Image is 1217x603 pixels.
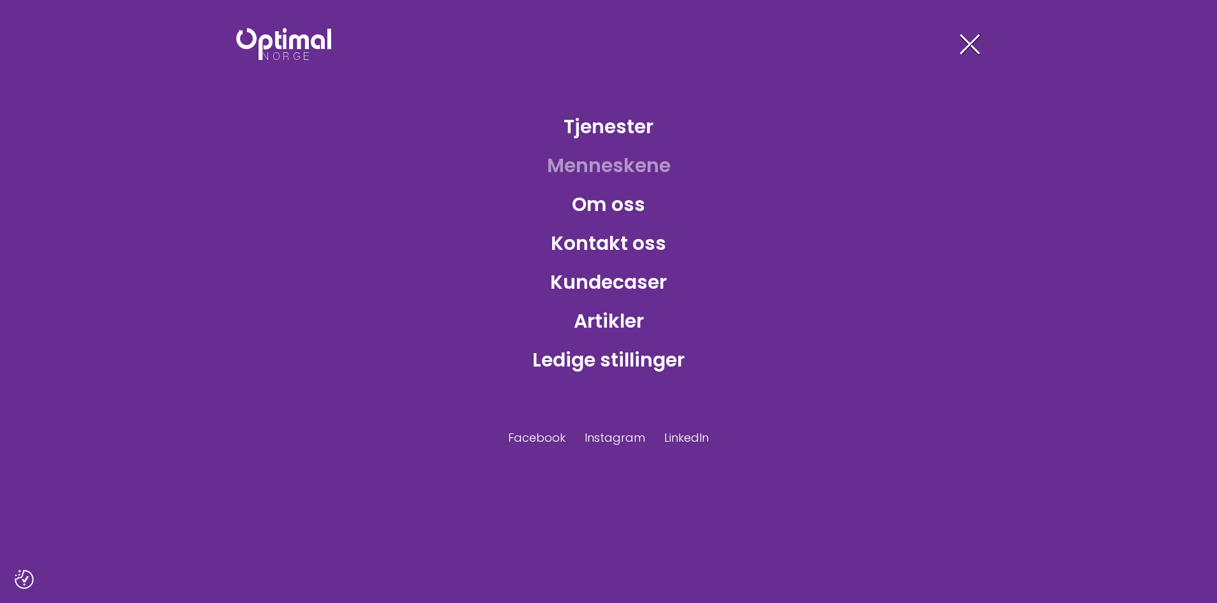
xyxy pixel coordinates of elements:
a: Tjenester [553,106,664,147]
img: Optimal Norge [236,28,331,60]
a: Ledige stillinger [522,339,695,381]
img: Revisit consent button [15,570,34,589]
a: Facebook [508,429,566,446]
a: Artikler [564,300,654,342]
a: Instagram [585,429,645,446]
a: Menneskene [537,145,681,186]
a: Kontakt oss [541,222,676,264]
button: Samtykkepreferanser [15,570,34,589]
a: LinkedIn [664,429,709,446]
a: Om oss [562,184,655,225]
a: Kundecaser [540,261,677,303]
